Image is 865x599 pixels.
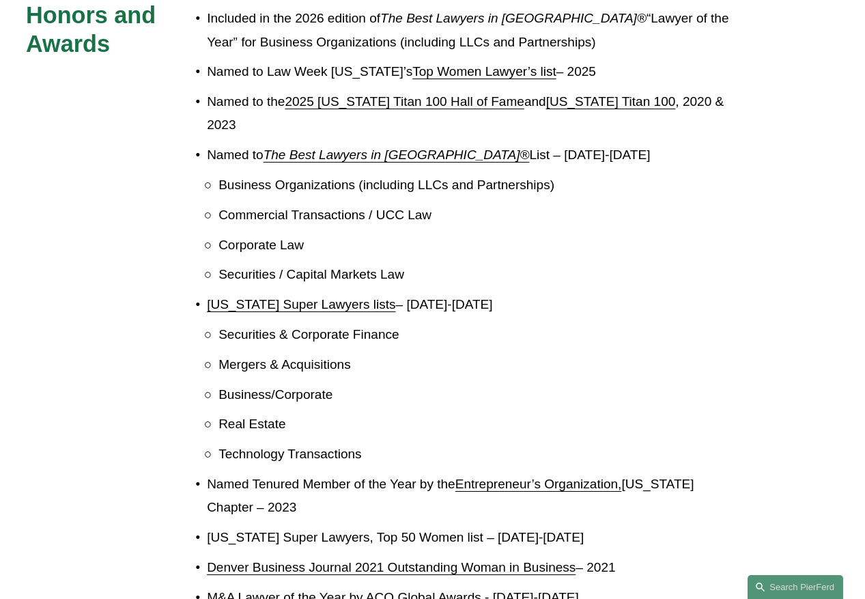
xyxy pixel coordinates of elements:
[380,11,647,25] em: The Best Lawyers in [GEOGRAPHIC_DATA]®
[207,90,737,137] p: Named to the and , 2020 & 2023
[748,575,843,599] a: Search this site
[218,204,737,227] p: Commercial Transactions / UCC Law
[207,473,737,520] p: Named Tenured Member of the Year by the [US_STATE] Chapter – 2023
[218,323,737,346] p: Securities & Corporate Finance
[546,94,676,109] a: [US_STATE] Titan 100
[264,148,530,162] a: The Best Lawyers in [GEOGRAPHIC_DATA]®
[207,556,737,579] p: – 2021
[218,383,737,406] p: Business/Corporate
[207,7,737,54] p: Included in the 2026 edition of “Lawyer of the Year” for Business Organizations (including LLCs a...
[207,293,737,316] p: – [DATE]-[DATE]
[207,526,737,549] p: [US_STATE] Super Lawyers, Top 50 Women list – [DATE]-[DATE]
[218,443,737,466] p: Technology Transactions
[207,297,395,311] a: [US_STATE] Super Lawyers lists
[412,64,556,79] a: Top Women Lawyer’s list
[218,413,737,436] p: Real Estate
[218,234,737,257] p: Corporate Law
[218,353,737,376] p: Mergers & Acquisitions
[26,2,161,57] span: Honors and Awards
[218,173,737,197] p: Business Organizations (including LLCs and Partnerships)
[285,94,524,109] a: 2025 [US_STATE] Titan 100 Hall of Fame
[207,143,737,167] p: Named to List – [DATE]-[DATE]
[207,560,576,574] a: Denver Business Journal 2021 Outstanding Woman in Business
[207,60,737,83] p: Named to Law Week [US_STATE]’s – 2025
[218,263,737,286] p: Securities / Capital Markets Law
[455,477,622,491] a: Entrepreneur’s Organization,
